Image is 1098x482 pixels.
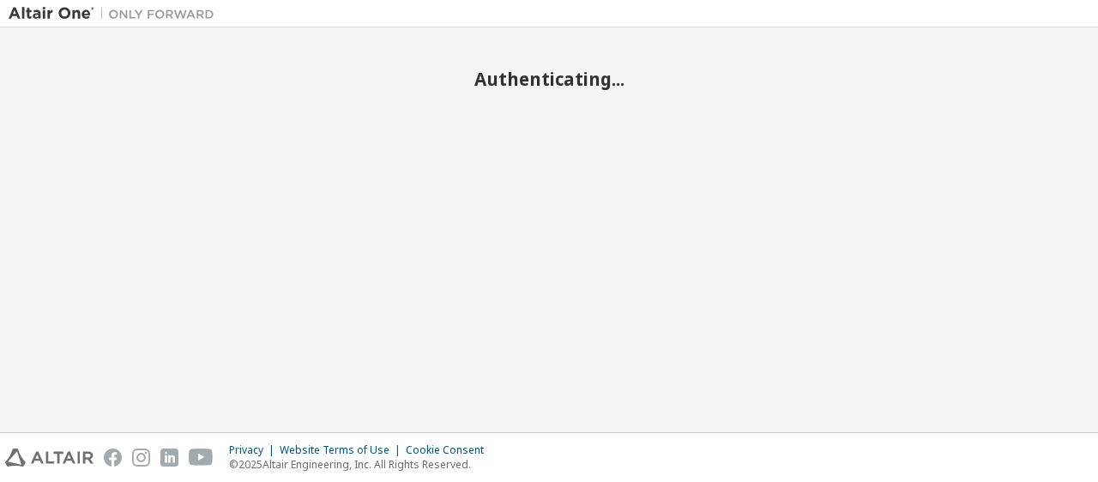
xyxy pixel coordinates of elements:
[406,443,494,457] div: Cookie Consent
[160,449,178,467] img: linkedin.svg
[5,449,94,467] img: altair_logo.svg
[229,443,280,457] div: Privacy
[9,68,1089,90] h2: Authenticating...
[229,457,494,472] p: © 2025 Altair Engineering, Inc. All Rights Reserved.
[9,5,223,22] img: Altair One
[132,449,150,467] img: instagram.svg
[104,449,122,467] img: facebook.svg
[189,449,214,467] img: youtube.svg
[280,443,406,457] div: Website Terms of Use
